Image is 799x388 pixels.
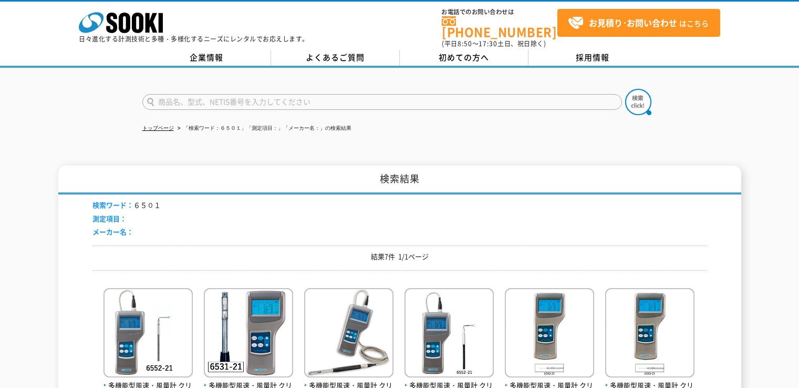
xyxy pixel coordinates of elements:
span: 検索ワード： [92,200,133,210]
img: 6552-21（風速・風量） [103,288,193,380]
img: 6501-A0/プローブ 6561-21(風速・風温・風量) [304,288,393,380]
img: 6501-B0/プローブ6531-21(圧力・風速・風温・湿度・風量) [204,288,293,380]
a: 企業情報 [142,50,271,66]
h1: 検索結果 [58,166,741,195]
a: お見積り･お問い合わせはこちら [557,9,720,37]
span: 8:50 [458,39,472,48]
li: 「検索ワード：６５０１」「測定項目：」「メーカー名：」の検索結果 [175,123,351,134]
p: 日々進化する計測技術と多種・多様化するニーズにレンタルでお応えします。 [79,36,309,42]
strong: お見積り･お問い合わせ [589,16,677,29]
span: 17:30 [479,39,497,48]
a: [PHONE_NUMBER] [442,16,557,38]
input: 商品名、型式、NETIS番号を入力してください [142,94,622,110]
a: 初めての方へ [400,50,528,66]
a: 採用情報 [528,50,657,66]
img: 6501-A0/プローブ6552-21（風速・アナログ出力付） [404,288,494,380]
span: はこちら [568,15,709,31]
a: よくあるご質問 [271,50,400,66]
a: トップページ [142,125,174,131]
p: 結果7件 1/1ページ [92,251,707,262]
span: 測定項目： [92,213,127,223]
img: 6501-00/プローブ6543-21（風速・風温） [605,288,694,380]
span: (平日 ～ 土日、祝日除く) [442,39,546,48]
img: btn_search.png [625,89,651,115]
li: ６５０１ [92,200,161,211]
span: 初めての方へ [439,52,489,63]
img: 6501-00/プローブ6542-21（風速・風温） [505,288,594,380]
span: メーカー名： [92,227,133,237]
span: お電話でのお問い合わせは [442,9,557,15]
